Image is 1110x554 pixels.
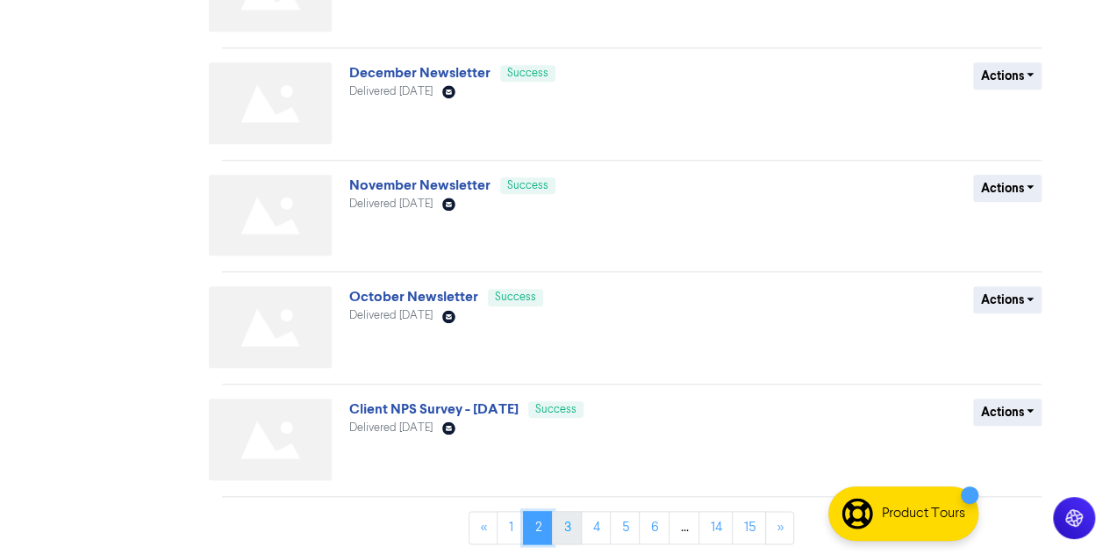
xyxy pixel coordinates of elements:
img: Not found [209,286,332,368]
button: Actions [973,62,1042,90]
button: Actions [973,399,1042,426]
span: Success [507,180,548,191]
span: Success [507,68,548,79]
span: Delivered [DATE] [349,198,433,210]
a: Page 15 [732,511,766,544]
button: Actions [973,175,1042,202]
a: November Newsletter [349,176,491,194]
a: Page 2 is your current page [523,511,553,544]
a: Page 6 [639,511,670,544]
span: Delivered [DATE] [349,86,433,97]
a: Page 4 [581,511,611,544]
span: Delivered [DATE] [349,310,433,321]
span: Delivered [DATE] [349,422,433,434]
span: Success [535,404,576,415]
a: Page 3 [552,511,582,544]
a: » [765,511,794,544]
a: Page 5 [610,511,640,544]
a: Page 14 [698,511,733,544]
a: Client NPS Survey - [DATE] [349,400,519,418]
img: Not found [209,62,332,144]
a: « [469,511,498,544]
a: December Newsletter [349,64,491,82]
a: October Newsletter [349,288,478,306]
a: Page 1 [497,511,524,544]
img: Not found [209,399,332,480]
iframe: Chat Widget [1022,470,1110,554]
button: Actions [973,286,1042,313]
img: Not found [209,175,332,256]
span: Success [495,291,536,303]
